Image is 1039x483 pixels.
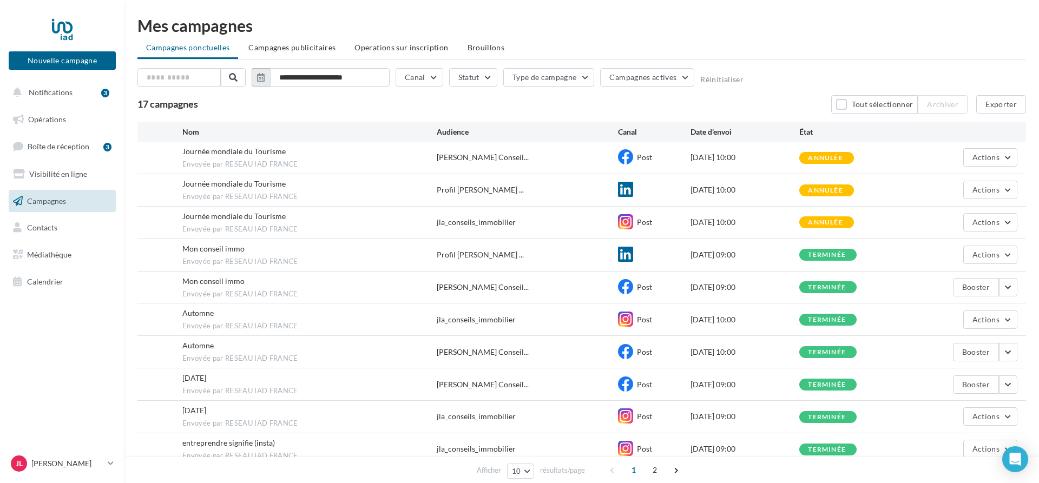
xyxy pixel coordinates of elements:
span: Visibilité en ligne [29,169,87,178]
button: Canal [396,68,443,87]
a: Campagnes [6,190,118,213]
span: [PERSON_NAME] Conseil... [437,152,529,163]
div: [DATE] 09:00 [691,282,799,293]
button: Actions [963,440,1017,458]
div: [DATE] 10:00 [691,347,799,358]
div: jla_conseils_immobilier [437,314,516,325]
span: Médiathèque [27,250,71,259]
span: entreprendre signifie (insta) [182,438,275,447]
a: JL [PERSON_NAME] [9,453,116,474]
span: Boîte de réception [28,142,89,151]
span: Afficher [477,465,501,475]
div: jla_conseils_immobilier [437,217,516,228]
span: Actions [972,250,999,259]
span: Actions [972,185,999,194]
span: Campagnes publicitaires [248,43,336,52]
button: Actions [963,181,1017,199]
span: Post [637,380,652,389]
span: 17 campagnes [137,98,198,110]
div: terminée [808,446,846,453]
button: Booster [953,343,999,361]
div: [DATE] 09:00 [691,249,799,260]
div: Audience [437,127,618,137]
span: Profil [PERSON_NAME] ... [437,184,524,195]
div: Nom [182,127,437,137]
span: JL [16,458,23,469]
button: Archiver [918,95,968,114]
div: État [799,127,908,137]
div: Canal [618,127,691,137]
span: Post [637,315,652,324]
span: Automne [182,341,214,350]
span: Post [637,347,652,356]
span: Post [637,217,652,227]
div: Open Intercom Messenger [1002,446,1028,472]
button: Booster [953,278,999,296]
div: [DATE] 10:00 [691,184,799,195]
a: Visibilité en ligne [6,163,118,186]
span: [PERSON_NAME] Conseil... [437,347,529,358]
span: Envoyée par RESEAU IAD FRANCE [182,160,437,169]
button: Nouvelle campagne [9,51,116,70]
span: [PERSON_NAME] Conseil... [437,282,529,293]
div: [DATE] 10:00 [691,152,799,163]
span: Envoyée par RESEAU IAD FRANCE [182,192,437,202]
span: 1 [625,461,642,479]
div: jla_conseils_immobilier [437,444,516,454]
a: Opérations [6,108,118,131]
button: Statut [449,68,497,87]
span: Actions [972,153,999,162]
div: Mes campagnes [137,17,1026,34]
div: terminée [808,316,846,323]
span: Envoyée par RESEAU IAD FRANCE [182,321,437,331]
div: Date d'envoi [691,127,799,137]
button: Actions [963,246,1017,264]
span: Brouillons [468,43,505,52]
span: Mon conseil immo [182,276,245,286]
div: [DATE] 09:00 [691,444,799,454]
span: Post [637,153,652,162]
span: Post [637,282,652,292]
span: Post [637,412,652,421]
a: Contacts [6,216,118,239]
span: Actions [972,412,999,421]
div: [DATE] 10:00 [691,217,799,228]
span: Envoyée par RESEAU IAD FRANCE [182,451,437,461]
div: terminée [808,252,846,259]
div: 3 [103,143,111,151]
span: Envoyée par RESEAU IAD FRANCE [182,419,437,428]
div: jla_conseils_immobilier [437,411,516,422]
button: 10 [507,464,535,479]
div: terminée [808,414,846,421]
p: [PERSON_NAME] [31,458,103,469]
div: terminée [808,381,846,388]
button: Actions [963,148,1017,167]
span: 10 [512,467,521,475]
span: [PERSON_NAME] Conseil... [437,379,529,390]
span: résultats/page [540,465,585,475]
div: annulée [808,155,843,162]
span: Envoyée par RESEAU IAD FRANCE [182,354,437,363]
span: Campagnes actives [609,72,676,82]
span: Journée mondiale du Tourisme [182,211,286,221]
div: 3 [101,89,109,97]
span: Envoyée par RESEAU IAD FRANCE [182,386,437,396]
button: Campagnes actives [600,68,694,87]
span: Mon conseil immo [182,244,245,253]
span: Journée mondiale du Tourisme [182,179,286,188]
div: [DATE] 10:00 [691,314,799,325]
span: Journée mondiale du Tourisme [182,147,286,156]
span: Profil [PERSON_NAME] ... [437,249,524,260]
span: Envoyée par RESEAU IAD FRANCE [182,224,437,234]
span: Opérations [28,115,66,124]
a: Boîte de réception3 [6,135,118,158]
span: Journée du patrimoine [182,373,206,382]
button: Réinitialiser [700,75,744,84]
div: annulée [808,187,843,194]
span: Actions [972,315,999,324]
button: Tout sélectionner [831,95,918,114]
button: Exporter [976,95,1026,114]
button: Actions [963,407,1017,426]
a: Calendrier [6,270,118,293]
span: Campagnes [27,196,66,205]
